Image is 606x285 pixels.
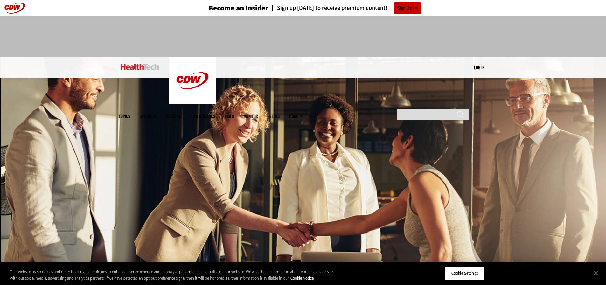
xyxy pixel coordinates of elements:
[474,65,484,70] a: Log in
[225,114,234,119] a: Video
[268,114,280,119] a: Events
[166,114,181,119] a: Features
[169,99,216,106] a: CDW
[119,114,130,119] span: Topics
[289,114,303,119] span: More
[474,64,484,71] div: User menu
[185,4,268,12] a: Become an Insider
[121,64,159,70] img: Home
[10,269,333,281] div: This website uses cookies and other tracking technologies to enhance user experience and to analy...
[187,22,419,51] iframe: advertisement
[140,114,156,119] span: Specialty
[589,266,603,280] button: Close
[169,57,216,104] img: Home
[191,114,215,119] a: Tips & Tactics
[268,5,387,11] a: Sign up [DATE] to receive premium content!
[209,4,268,12] h3: Become an Insider
[290,275,314,281] a: More information about your privacy
[244,114,258,119] a: MonITor
[445,267,484,280] button: Cookie Settings
[394,2,421,14] a: Sign Up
